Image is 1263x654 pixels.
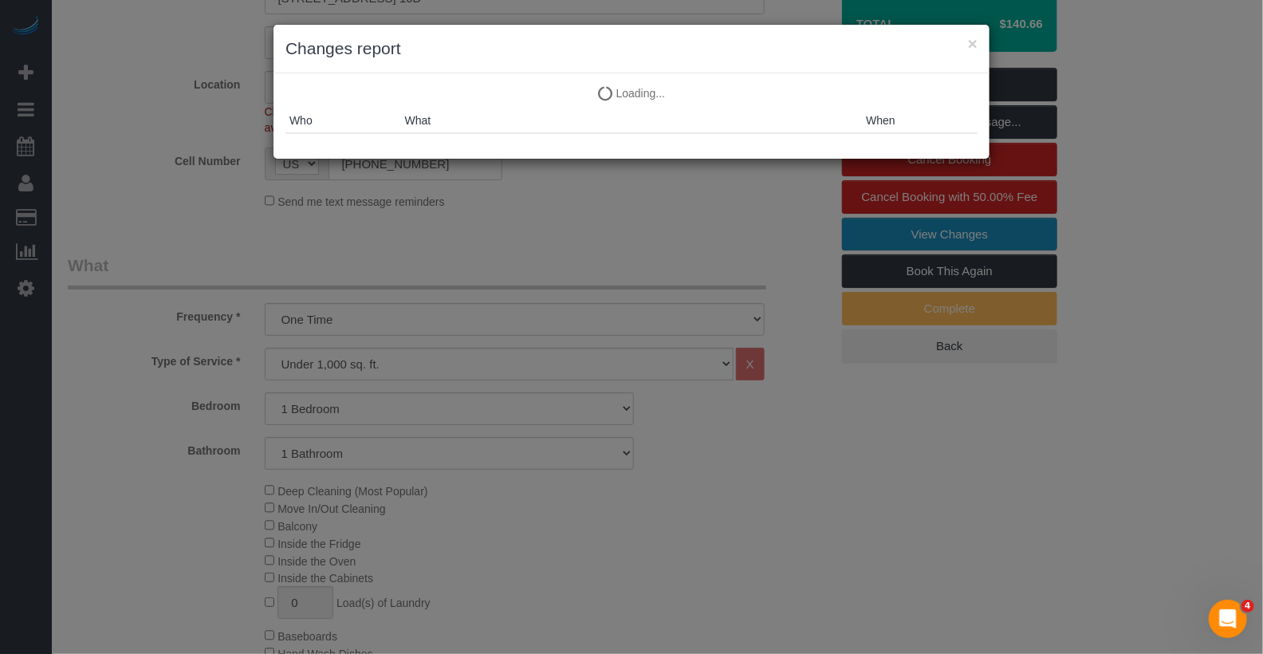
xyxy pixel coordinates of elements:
span: 4 [1241,600,1254,613]
iframe: Intercom live chat [1209,600,1247,638]
button: × [968,35,978,52]
h3: Changes report [285,37,978,61]
th: When [862,108,978,133]
th: Who [285,108,401,133]
th: What [401,108,863,133]
sui-modal: Changes report [273,25,990,159]
p: Loading... [285,85,978,101]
